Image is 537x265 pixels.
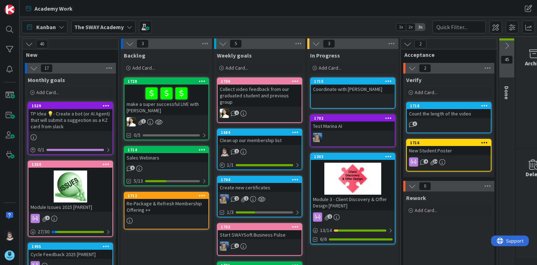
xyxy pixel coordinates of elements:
[124,193,208,199] div: 1712
[36,40,48,48] span: 40
[137,39,149,48] span: 3
[407,140,491,155] div: 1716New Student Poster
[218,129,302,136] div: 1684
[221,130,302,135] div: 1684
[234,149,239,153] span: 1
[311,78,395,94] div: 1715Coordinate with [PERSON_NAME]
[124,146,209,186] a: 1714Sales Webinars5/13
[311,226,395,235] div: 13/14
[28,103,112,131] div: 1529TP Idea 💡- Create a bot (or AI Agent) that will submit a suggestion as a KZ card from slack
[5,5,15,15] img: Visit kanbanzone.com
[28,109,112,131] div: TP Idea 💡- Create a bot (or AI Agent) that will submit a suggestion as a KZ card from slack
[311,153,395,160] div: 1303
[311,115,395,131] div: 1702Test Marina AI
[124,85,208,115] div: make a super successful LIVE with [PERSON_NAME]
[218,242,302,251] div: MA
[419,64,431,72] span: 2
[220,242,229,251] img: MA
[28,161,112,212] div: 1334Module Issues 2025 [PARENT]
[132,65,155,71] span: Add Card...
[28,161,112,168] div: 1334
[225,65,248,71] span: Add Card...
[124,193,208,215] div: 1712Re-Package & Refresh Membership Offering ++
[127,117,136,126] img: AK
[22,2,77,15] a: Academy Work
[218,177,302,183] div: 1704
[5,231,15,240] img: TP
[217,77,302,123] a: 1706Collect video feedback from our graduated student and previous groupAK
[311,133,395,142] div: MA
[36,23,56,31] span: Kanban
[32,244,112,249] div: 1495
[218,109,302,118] div: AK
[217,129,302,170] a: 1684Clean up our membership listTP1/1
[221,177,302,182] div: 1704
[217,52,252,59] span: Weekly goals
[32,162,112,167] div: 1334
[218,85,302,107] div: Collect video feedback from our graduated student and previous group
[218,224,302,230] div: 1703
[311,115,395,121] div: 1702
[244,196,249,201] span: 1
[503,86,510,99] span: Done
[134,177,143,185] span: 5/13
[319,65,341,71] span: Add Card...
[28,250,112,259] div: Cycle Feedback 2025 [PARENT]
[313,133,322,142] img: MA
[415,89,437,96] span: Add Card...
[28,76,65,83] span: Monthly goals
[410,103,491,108] div: 1718
[323,39,335,48] span: 3
[311,78,395,85] div: 1715
[310,114,395,147] a: 1702Test Marina AIMA
[217,176,302,217] a: 1704Create new certificatesMA1/3
[396,23,406,31] span: 1x
[433,159,438,164] span: 34
[128,193,208,198] div: 1712
[415,23,425,31] span: 3x
[227,161,234,169] span: 1 / 1
[15,1,32,10] span: Support
[130,166,135,170] span: 1
[311,195,395,210] div: Module 3 - Client Discovery & Offer Design [PARENT]
[28,102,113,155] a: 1529TP Idea 💡- Create a bot (or AI Agent) that will submit a suggestion as a KZ card from slack0/1
[432,21,486,33] input: Quick Filter...
[28,243,112,259] div: 1495Cycle Feedback 2025 [PARENT]
[328,214,332,219] span: 1
[141,119,146,124] span: 1
[218,183,302,192] div: Create new certificates
[128,79,208,84] div: 1728
[218,224,302,239] div: 1703Start SWAYSoft Business Pulse
[32,103,112,108] div: 1529
[124,147,208,162] div: 1714Sales Webinars
[501,55,513,64] span: 45
[124,199,208,215] div: Re-Package & Refresh Membership Offering ++
[314,79,395,84] div: 1715
[218,230,302,239] div: Start SWAYSoft Business Pulse
[406,102,491,133] a: 1718Count the length of the video
[41,64,53,72] span: 17
[134,131,140,139] span: 0/5
[34,4,73,13] span: Academy Work
[406,76,421,83] span: Verify
[28,227,112,236] div: 27/30
[314,116,395,121] div: 1702
[406,194,426,201] span: Rework
[314,154,395,159] div: 1303
[218,136,302,145] div: Clean up our membership list
[320,236,327,243] span: 6/6
[407,103,491,118] div: 1718Count the length of the video
[38,228,49,236] span: 27 / 30
[221,79,302,84] div: 1706
[419,182,431,190] span: 0
[218,147,302,156] div: TP
[311,121,395,131] div: Test Marina AI
[124,78,208,115] div: 1728make a super successful LIVE with [PERSON_NAME]
[36,89,59,96] span: Add Card...
[218,161,302,169] div: 1/1
[5,250,15,260] img: avatar
[311,153,395,210] div: 1303Module 3 - Client Discovery & Offer Design [PARENT]
[310,153,395,244] a: 1303Module 3 - Client Discovery & Offer Design [PARENT]13/146/6
[218,78,302,85] div: 1706
[310,52,340,59] span: In Progress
